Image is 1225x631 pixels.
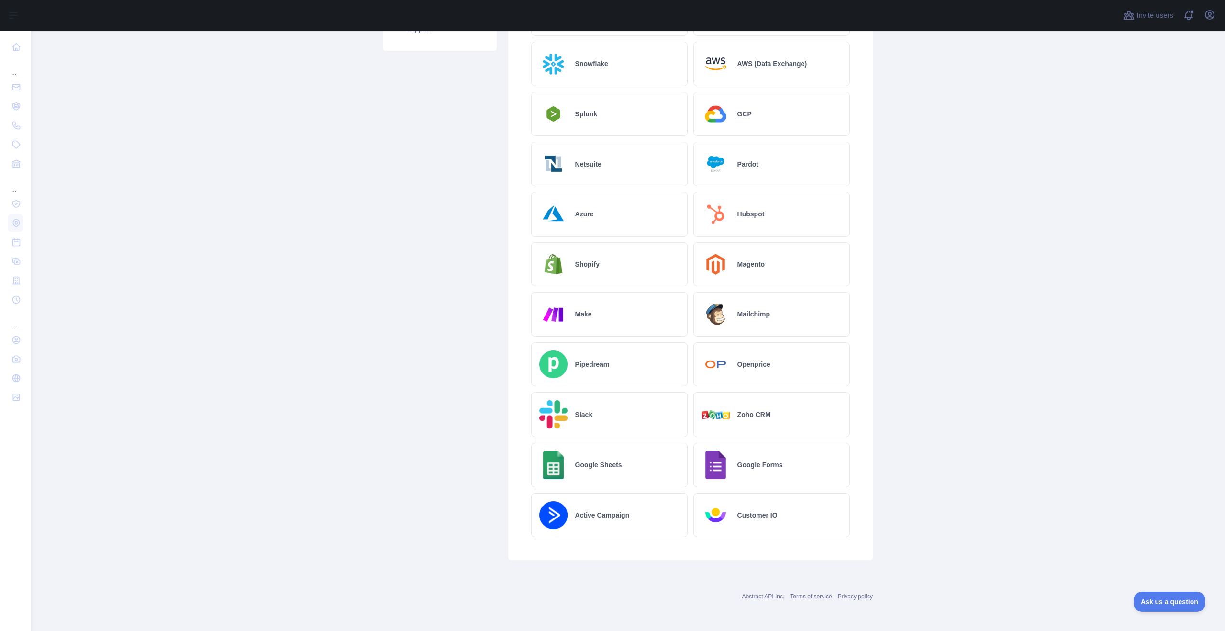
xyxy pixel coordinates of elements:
h2: AWS (Data Exchange) [737,59,807,68]
h2: Slack [575,410,593,419]
h2: Azure [575,209,594,219]
h2: Mailchimp [737,309,770,319]
img: Logo [702,501,730,530]
h2: Zoho CRM [737,410,771,419]
button: Invite users [1121,8,1175,23]
a: Privacy policy [838,593,873,600]
h2: Google Sheets [575,460,622,470]
h2: Google Forms [737,460,783,470]
img: Logo [702,410,730,420]
img: Logo [702,200,730,228]
h2: Pipedream [575,360,610,369]
div: ... [8,174,23,193]
a: Abstract API Inc. [742,593,785,600]
img: Logo [702,100,730,128]
a: Terms of service [790,593,832,600]
img: Logo [539,400,568,429]
img: Logo [539,103,568,124]
img: Logo [702,150,730,178]
img: Logo [539,50,568,78]
img: Logo [539,250,568,279]
img: Logo [539,150,568,178]
h2: Magento [737,259,765,269]
img: Logo [539,350,568,379]
img: Logo [702,451,730,479]
div: ... [8,310,23,329]
h2: Pardot [737,159,758,169]
img: Logo [702,50,730,78]
img: Logo [539,501,568,530]
h2: Shopify [575,259,600,269]
span: Invite users [1136,10,1173,21]
h2: Customer IO [737,510,778,520]
img: Logo [702,300,730,328]
img: Logo [702,350,730,379]
h2: Splunk [575,109,598,119]
h2: Netsuite [575,159,601,169]
h2: Openprice [737,360,770,369]
h2: GCP [737,109,752,119]
img: Logo [539,200,568,228]
img: Logo [539,451,568,479]
h2: Active Campaign [575,510,630,520]
h2: Make [575,309,592,319]
div: ... [8,57,23,77]
h2: Hubspot [737,209,765,219]
img: Logo [702,250,730,279]
iframe: Toggle Customer Support [1134,592,1206,612]
img: Logo [539,300,568,328]
h2: Snowflake [575,59,608,68]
